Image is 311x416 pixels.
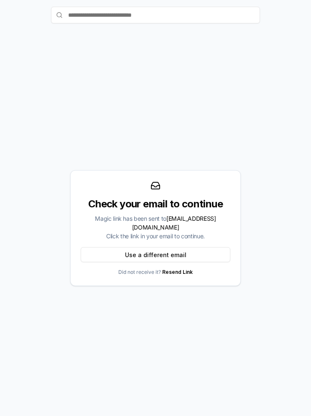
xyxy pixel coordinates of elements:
div: Magic link has been sent to Click the link in your email to continue. [81,214,230,240]
a: Resend Link [162,269,193,275]
p: Did not receive it? [118,269,193,276]
button: Use a different email [81,247,230,262]
span: [EMAIL_ADDRESS][DOMAIN_NAME] [132,215,216,231]
div: Check your email to continue [81,197,230,211]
